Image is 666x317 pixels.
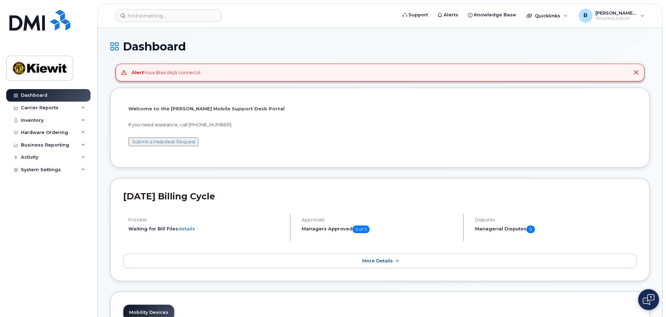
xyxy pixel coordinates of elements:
[132,70,144,75] strong: Alert
[128,217,284,222] h4: Process
[123,191,637,201] h2: [DATE] Billing Cycle
[178,226,195,231] a: details
[643,294,655,305] img: Open chat
[132,139,196,144] a: Submit a Helpdesk Request
[475,225,637,233] h5: Managerial Disputes
[128,121,632,128] p: If you need assistance, call [PHONE_NUMBER]
[362,258,393,263] span: More Details
[128,137,198,146] button: Submit a Helpdesk Request
[128,105,632,112] p: Welcome to the [PERSON_NAME] Mobile Support Desk Portal
[302,217,457,222] h4: Approvals
[132,69,201,76] div: Vous êtes déjà connecté.
[302,225,457,233] h5: Managers Approved
[110,40,650,53] h1: Dashboard
[128,225,284,232] li: Waiting for Bill Files
[526,225,535,233] span: 0
[352,225,370,233] span: 0 of 0
[475,217,637,222] h4: Disputes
